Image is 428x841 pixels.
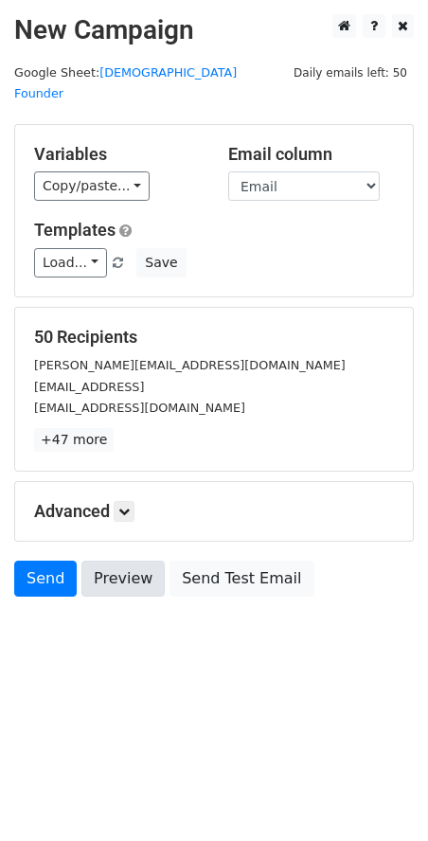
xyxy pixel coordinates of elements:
[14,65,237,101] a: [DEMOGRAPHIC_DATA] Founder
[34,220,116,240] a: Templates
[228,144,394,165] h5: Email column
[34,171,150,201] a: Copy/paste...
[34,428,114,452] a: +47 more
[287,65,414,80] a: Daily emails left: 50
[81,561,165,597] a: Preview
[14,65,237,101] small: Google Sheet:
[34,380,144,394] small: [EMAIL_ADDRESS]
[34,144,200,165] h5: Variables
[34,327,394,348] h5: 50 Recipients
[287,63,414,83] span: Daily emails left: 50
[14,561,77,597] a: Send
[34,401,245,415] small: [EMAIL_ADDRESS][DOMAIN_NAME]
[136,248,186,277] button: Save
[34,248,107,277] a: Load...
[34,501,394,522] h5: Advanced
[14,14,414,46] h2: New Campaign
[333,750,428,841] iframe: Chat Widget
[34,358,346,372] small: [PERSON_NAME][EMAIL_ADDRESS][DOMAIN_NAME]
[169,561,313,597] a: Send Test Email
